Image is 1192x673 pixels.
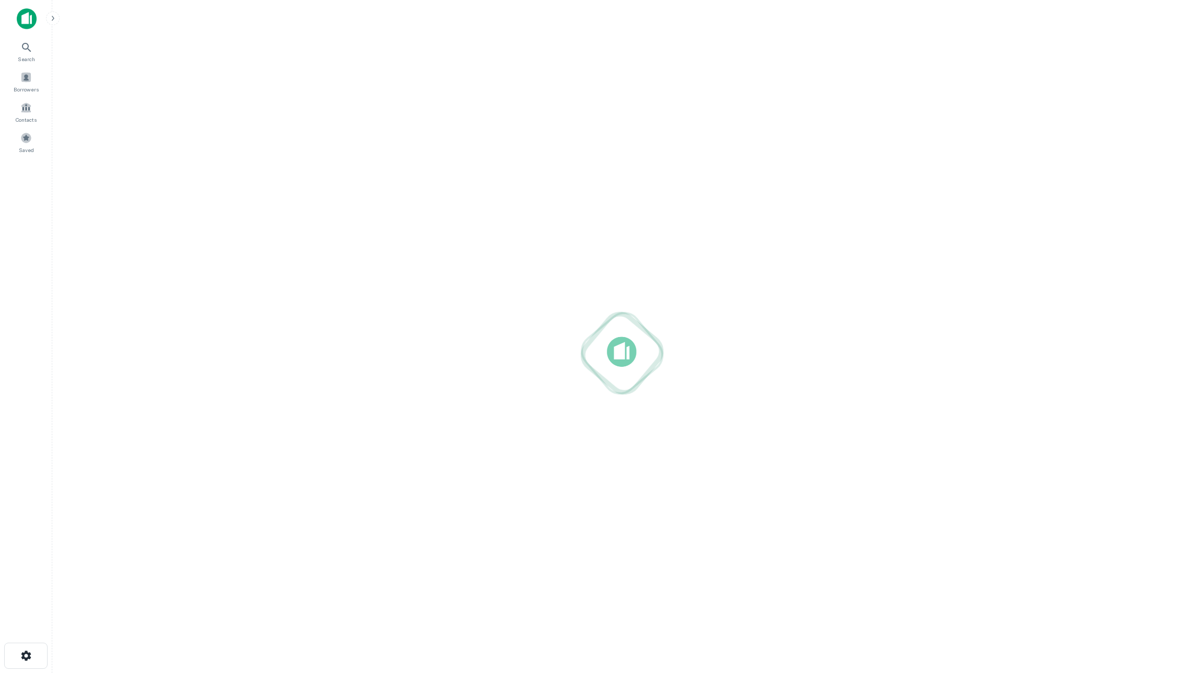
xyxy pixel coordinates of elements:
span: Search [18,55,35,63]
img: capitalize-icon.png [17,8,37,29]
a: Borrowers [3,67,49,96]
span: Saved [19,146,34,154]
iframe: Chat Widget [1140,589,1192,640]
a: Contacts [3,98,49,126]
a: Saved [3,128,49,156]
a: Search [3,37,49,65]
span: Borrowers [14,85,39,94]
span: Contacts [16,115,37,124]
